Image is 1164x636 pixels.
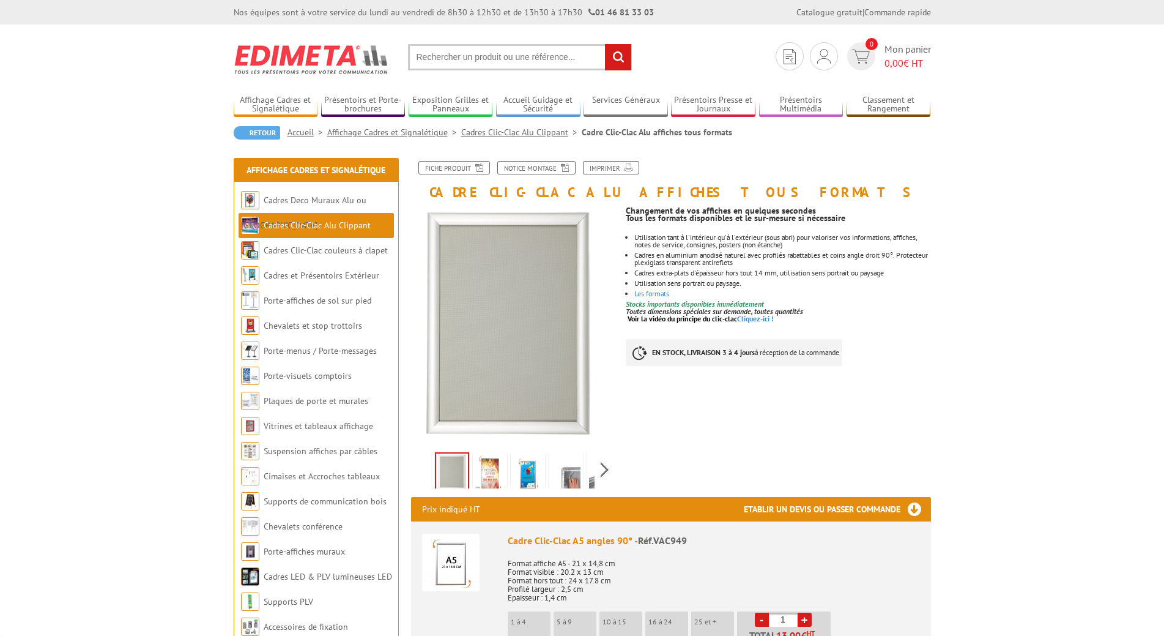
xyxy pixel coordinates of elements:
[241,417,259,435] img: Vitrines et tableaux affichage
[234,37,390,82] img: Edimeta
[589,455,618,493] img: affichage_lumineux_215534_17.jpg
[557,618,596,626] p: 5 à 9
[584,95,668,115] a: Services Généraux
[264,496,387,507] a: Supports de communication bois
[588,7,654,18] strong: 01 46 81 33 03
[241,593,259,611] img: Supports PLV
[817,49,831,64] img: devis rapide
[796,6,931,18] div: |
[436,454,468,492] img: affichage_lumineux_215534_image_anime.gif
[784,49,796,64] img: devis rapide
[408,44,632,70] input: Rechercher un produit ou une référence...
[634,269,930,277] li: Cadres extra-plats d'épaisseur hors tout 14 mm, utilisation sens portrait ou paysage
[264,471,380,482] a: Cimaises et Accroches tableaux
[264,245,388,256] a: Cadres Clic-Clac couleurs à clapet
[847,95,931,115] a: Classement et Rangement
[508,551,920,602] p: Format affiche A5 - 21 x 14,8 cm Format visible : 20.2 x 13 cm Format hors tout : 24 x 17.8 cm Pr...
[264,621,348,632] a: Accessoires de fixation
[264,546,345,557] a: Porte-affiches muraux
[759,95,843,115] a: Présentoirs Multimédia
[599,460,610,480] span: Next
[264,320,362,331] a: Chevalets et stop trottoirs
[264,596,313,607] a: Supports PLV
[422,534,480,591] img: Cadre Clic-Clac A5 angles 90°
[241,442,259,460] img: Suspension affiches par câbles
[264,345,377,356] a: Porte-menus / Porte-messages
[422,497,480,522] p: Prix indiqué HT
[234,126,280,140] a: Retour
[884,56,931,70] span: € HT
[247,165,385,176] a: Affichage Cadres et Signalétique
[497,161,576,174] a: Notice Montage
[694,618,734,626] p: 25 et +
[411,206,604,448] img: affichage_lumineux_215534_image_anime.gif
[241,191,259,209] img: Cadres Deco Muraux Alu ou Bois
[327,127,461,138] a: Affichage Cadres et Signalétique
[582,126,732,138] li: Cadre Clic-Clac Alu affiches tous formats
[796,7,862,18] a: Catalogue gratuit
[264,220,371,231] a: Cadres Clic-Clac Alu Clippant
[508,534,920,548] div: Cadre Clic-Clac A5 angles 90° -
[241,567,259,586] img: Cadres LED & PLV lumineuses LED
[241,392,259,410] img: Plaques de porte et murales
[409,95,493,115] a: Exposition Grilles et Panneaux
[241,542,259,561] img: Porte-affiches muraux
[418,161,490,174] a: Fiche produit
[844,42,931,70] a: devis rapide 0 Mon panier 0,00€ HT
[628,314,774,323] a: Voir la vidéo du principe du clic-clacCliquez-ici !
[626,214,930,222] p: Tous les formats disponibles et le sur-mesure si nécessaire
[638,534,687,547] span: Réf.VAC949
[241,517,259,536] img: Chevalets conférence
[264,421,373,432] a: Vitrines et tableaux affichage
[626,307,803,316] em: Toutes dimensions spéciales sur demande, toutes quantités
[626,299,764,309] font: Stocks importants disponibles immédiatement
[264,446,377,457] a: Suspension affiches par câbles
[744,497,931,522] h3: Etablir un devis ou passer commande
[671,95,755,115] a: Présentoirs Presse et Journaux
[634,289,669,298] a: Les formats
[513,455,543,493] img: cadres_aluminium_clic_clac_vac949_fleches.jpg
[234,6,654,18] div: Nos équipes sont à votre service du lundi au vendredi de 8h30 à 12h30 et de 13h30 à 17h30
[241,291,259,310] img: Porte-affiches de sol sur pied
[264,395,368,406] a: Plaques de porte et murales
[634,252,930,266] li: Cadres en aluminium anodisé naturel avec profilés rabattables et coins angle droit 90°. Protecteu...
[884,57,903,69] span: 0,00
[626,207,930,214] p: Changement de vos affiches en quelques secondes
[241,367,259,385] img: Porte-visuels comptoirs
[634,280,930,287] li: Utilisation sens portrait ou paysage.
[241,342,259,360] img: Porte-menus / Porte-messages
[264,571,392,582] a: Cadres LED & PLV lumineuses LED
[264,370,352,381] a: Porte-visuels comptoirs
[551,455,580,493] img: cadre_clic_clac_a5_angles90_vac949_950_951_952_953_955_956_959_960_957.jpg
[852,50,870,64] img: devis rapide
[241,266,259,285] img: Cadres et Présentoirs Extérieur
[264,521,343,532] a: Chevalets conférence
[583,161,639,174] a: Imprimer
[234,95,318,115] a: Affichage Cadres et Signalétique
[652,348,755,357] strong: EN STOCK, LIVRAISON 3 à 4 jours
[755,613,769,627] a: -
[475,455,505,493] img: affichage_lumineux_215534_1.gif
[628,314,737,323] span: Voir la vidéo du principe du clic-clac
[864,7,931,18] a: Commande rapide
[496,95,580,115] a: Accueil Guidage et Sécurité
[648,618,688,626] p: 16 à 24
[287,127,327,138] a: Accueil
[241,618,259,636] img: Accessoires de fixation
[626,339,842,366] p: à réception de la commande
[241,492,259,511] img: Supports de communication bois
[264,270,379,281] a: Cadres et Présentoirs Extérieur
[241,316,259,335] img: Chevalets et stop trottoirs
[866,38,878,50] span: 0
[884,42,931,70] span: Mon panier
[241,467,259,485] img: Cimaises et Accroches tableaux
[798,613,812,627] a: +
[241,195,366,231] a: Cadres Deco Muraux Alu ou [GEOGRAPHIC_DATA]
[264,295,371,306] a: Porte-affiches de sol sur pied
[511,618,550,626] p: 1 à 4
[602,618,642,626] p: 10 à 15
[634,234,930,249] li: Utilisation tant à l'intérieur qu'à l'extérieur (sous abri) pour valoriser vos informations, affi...
[461,127,582,138] a: Cadres Clic-Clac Alu Clippant
[241,241,259,260] img: Cadres Clic-Clac couleurs à clapet
[321,95,406,115] a: Présentoirs et Porte-brochures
